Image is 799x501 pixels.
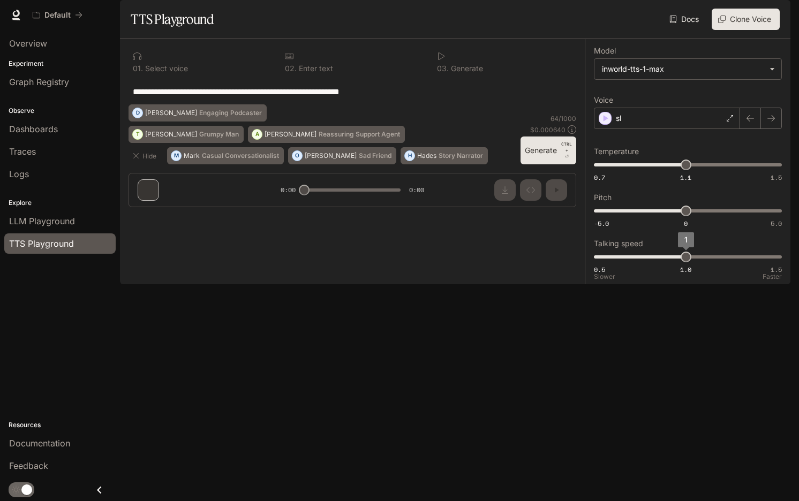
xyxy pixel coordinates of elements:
[449,65,483,72] p: Generate
[594,194,612,201] p: Pitch
[265,131,316,138] p: [PERSON_NAME]
[401,147,488,164] button: HHadesStory Narrator
[292,147,302,164] div: O
[594,240,643,247] p: Talking speed
[167,147,284,164] button: MMarkCasual Conversationalist
[44,11,71,20] p: Default
[417,153,436,159] p: Hades
[594,173,605,182] span: 0.7
[594,59,781,79] div: inworld-tts-1-max
[684,219,688,228] span: 0
[145,110,197,116] p: [PERSON_NAME]
[199,110,262,116] p: Engaging Podcaster
[305,153,357,159] p: [PERSON_NAME]
[594,274,615,280] p: Slower
[131,9,214,30] h1: TTS Playground
[437,65,449,72] p: 0 3 .
[771,219,782,228] span: 5.0
[771,265,782,274] span: 1.5
[297,65,333,72] p: Enter text
[288,147,396,164] button: O[PERSON_NAME]Sad Friend
[530,125,566,134] p: $ 0.000640
[594,219,609,228] span: -5.0
[594,96,613,104] p: Voice
[248,126,405,143] button: A[PERSON_NAME]Reassuring Support Agent
[285,65,297,72] p: 0 2 .
[561,141,572,160] p: ⏎
[521,136,576,164] button: GenerateCTRL +⏎
[667,9,703,30] a: Docs
[133,104,142,122] div: D
[561,141,572,154] p: CTRL +
[594,148,639,155] p: Temperature
[602,64,764,74] div: inworld-tts-1-max
[359,153,391,159] p: Sad Friend
[28,4,87,26] button: All workspaces
[202,153,279,159] p: Casual Conversationalist
[171,147,181,164] div: M
[129,126,244,143] button: T[PERSON_NAME]Grumpy Man
[684,235,688,244] span: 1
[712,9,780,30] button: Clone Voice
[129,147,163,164] button: Hide
[616,113,621,124] p: sl
[133,65,143,72] p: 0 1 .
[771,173,782,182] span: 1.5
[680,265,691,274] span: 1.0
[252,126,262,143] div: A
[763,274,782,280] p: Faster
[133,126,142,143] div: T
[184,153,200,159] p: Mark
[551,114,576,123] p: 64 / 1000
[129,104,267,122] button: D[PERSON_NAME]Engaging Podcaster
[680,173,691,182] span: 1.1
[319,131,400,138] p: Reassuring Support Agent
[594,265,605,274] span: 0.5
[439,153,483,159] p: Story Narrator
[594,47,616,55] p: Model
[145,131,197,138] p: [PERSON_NAME]
[405,147,414,164] div: H
[199,131,239,138] p: Grumpy Man
[143,65,188,72] p: Select voice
